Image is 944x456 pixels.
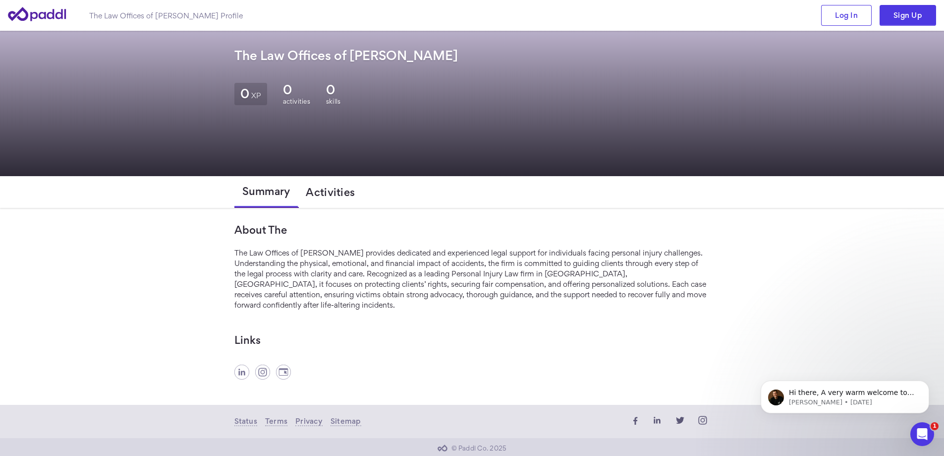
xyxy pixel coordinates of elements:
a: facebook [627,413,642,430]
a: linkedin [650,413,665,430]
span: activities [283,98,310,105]
span: Activities [306,186,355,198]
div: The Law Offices of [PERSON_NAME] provides dedicated and experienced legal support for individuals... [234,248,710,310]
a: Sign Up [880,5,936,26]
span: Hi there, A very warm welcome to you, we are so pleased that you've joined our wonderful communit... [43,29,168,135]
a: instagram [695,413,710,430]
h3: About The [234,224,710,236]
a: Log In [821,5,872,26]
a: twitter [672,413,687,430]
span: 0 [326,83,335,97]
p: Message from Myles, sent 4d ago [43,38,171,47]
span: 0 [240,89,249,98]
a: linkedin [234,365,249,382]
small: XP [251,93,261,98]
h1: The Law Offices of [PERSON_NAME] [234,49,458,63]
span: 0 [283,83,292,97]
span: Summary [242,185,290,197]
a: Terms [265,417,287,427]
iframe: Intercom live chat [910,422,934,446]
h3: Links [234,334,710,346]
span: skills [326,98,340,105]
h1: The Law Offices of [PERSON_NAME] Profile [89,10,243,21]
a: website [276,365,291,382]
div: tabs [234,176,710,208]
a: instagram [255,365,270,382]
iframe: Intercom notifications message [746,360,944,429]
span: 1 [931,422,939,430]
span: © Paddl Co. 2025 [451,445,507,452]
a: Status [234,417,257,427]
a: Privacy [295,417,323,427]
a: Sitemap [331,417,361,427]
